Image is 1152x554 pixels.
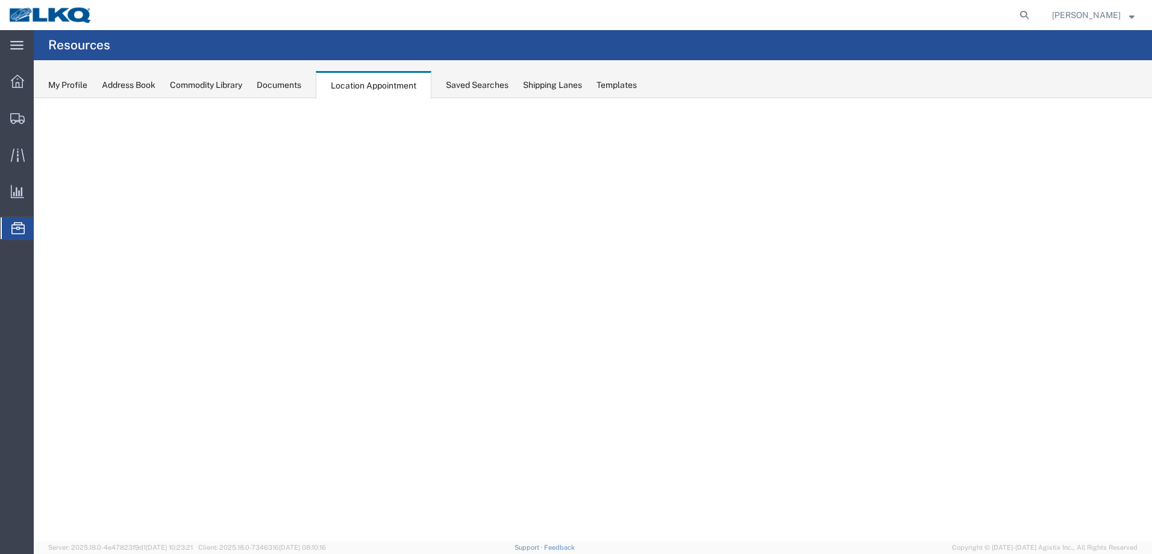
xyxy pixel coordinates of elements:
span: Server: 2025.18.0-4e47823f9d1 [48,544,193,551]
iframe: FS Legacy Container [34,98,1152,541]
div: Location Appointment [316,71,431,99]
span: Ryan Gledhill [1052,8,1121,22]
span: Copyright © [DATE]-[DATE] Agistix Inc., All Rights Reserved [952,543,1138,553]
div: Documents [257,79,301,92]
span: [DATE] 10:23:21 [146,544,193,551]
span: Client: 2025.18.0-7346316 [198,544,326,551]
img: logo [8,6,93,24]
div: Saved Searches [446,79,509,92]
h4: Resources [48,30,110,60]
a: Feedback [544,544,575,551]
span: [DATE] 08:10:16 [279,544,326,551]
div: Templates [596,79,637,92]
div: Commodity Library [170,79,242,92]
div: Shipping Lanes [523,79,582,92]
div: My Profile [48,79,87,92]
a: Support [515,544,545,551]
div: Address Book [102,79,155,92]
button: [PERSON_NAME] [1051,8,1135,22]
